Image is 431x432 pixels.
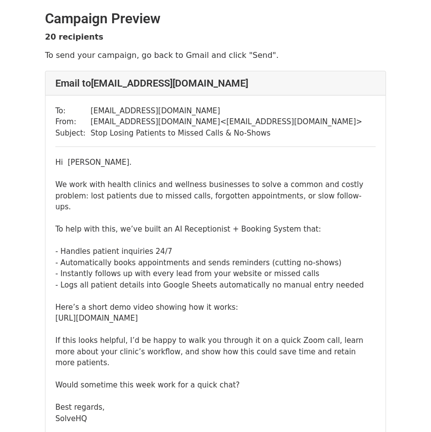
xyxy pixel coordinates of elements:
[45,50,386,60] p: To send your campaign, go back to Gmail and click "Send".
[90,116,362,128] td: [EMAIL_ADDRESS][DOMAIN_NAME] < [EMAIL_ADDRESS][DOMAIN_NAME] >
[45,10,386,27] h2: Campaign Preview
[90,105,362,117] td: [EMAIL_ADDRESS][DOMAIN_NAME]
[55,128,90,139] td: Subject:
[55,157,376,424] div: Hi [PERSON_NAME]. We work with health clinics and wellness businesses to solve a common and costl...
[55,105,90,117] td: To:
[45,32,103,42] strong: 20 recipients
[90,128,362,139] td: Stop Losing Patients to Missed Calls & No-Shows
[55,77,376,89] h4: Email to [EMAIL_ADDRESS][DOMAIN_NAME]
[55,116,90,128] td: From:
